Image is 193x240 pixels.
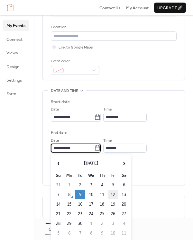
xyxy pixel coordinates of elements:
[108,190,118,199] td: 12
[6,91,16,97] span: Form
[97,229,107,238] td: 9
[75,190,85,199] td: 9
[108,229,118,238] td: 10
[51,88,78,94] span: Date and time
[154,3,186,13] button: Upgrade🚀
[6,77,22,84] span: Settings
[53,200,63,209] td: 14
[7,4,14,11] img: logo
[51,138,59,144] span: Date
[6,64,19,70] span: Design
[51,58,98,65] div: Event color
[75,181,85,190] td: 2
[86,229,96,238] td: 8
[64,209,74,218] td: 22
[119,190,129,199] td: 13
[51,99,70,105] div: Start date
[64,200,74,209] td: 15
[97,209,107,218] td: 25
[53,190,63,199] td: 7
[53,181,63,190] td: 31
[6,36,23,43] span: Connect
[108,219,118,228] td: 3
[45,223,69,235] button: Cancel
[53,209,63,218] td: 21
[97,200,107,209] td: 18
[51,129,67,136] div: End date
[99,4,121,11] a: Contact Us
[119,181,129,190] td: 6
[75,200,85,209] td: 16
[97,219,107,228] td: 2
[3,88,29,99] a: Form
[75,171,85,180] th: Tu
[53,219,63,228] td: 28
[64,171,74,180] th: Mo
[3,20,29,31] a: My Events
[103,106,112,113] span: Time
[6,50,18,56] span: Views
[97,181,107,190] td: 4
[157,5,183,11] span: Upgrade 🚀
[6,22,25,29] span: My Events
[3,34,29,44] a: Connect
[75,209,85,218] td: 23
[86,181,96,190] td: 3
[108,200,118,209] td: 19
[108,171,118,180] th: Fr
[119,200,129,209] td: 20
[53,171,63,180] th: Su
[103,138,112,144] span: Time
[75,229,85,238] td: 7
[59,44,93,51] span: Link to Google Maps
[119,219,129,228] td: 4
[64,229,74,238] td: 6
[3,48,29,58] a: Views
[64,190,74,199] td: 8
[51,24,175,31] div: Location
[86,219,96,228] td: 1
[75,219,85,228] td: 30
[119,157,129,170] span: ›
[86,209,96,218] td: 24
[86,190,96,199] td: 10
[97,171,107,180] th: Th
[108,209,118,218] td: 26
[64,156,118,170] th: [DATE]
[53,229,63,238] td: 5
[64,219,74,228] td: 29
[97,190,107,199] td: 11
[64,181,74,190] td: 1
[3,61,29,72] a: Design
[3,75,29,85] a: Settings
[108,181,118,190] td: 5
[119,171,129,180] th: Sa
[53,157,63,170] span: ‹
[119,209,129,218] td: 27
[86,200,96,209] td: 17
[119,229,129,238] td: 11
[49,226,65,233] span: Cancel
[51,106,59,113] span: Date
[86,171,96,180] th: We
[126,4,149,11] a: My Account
